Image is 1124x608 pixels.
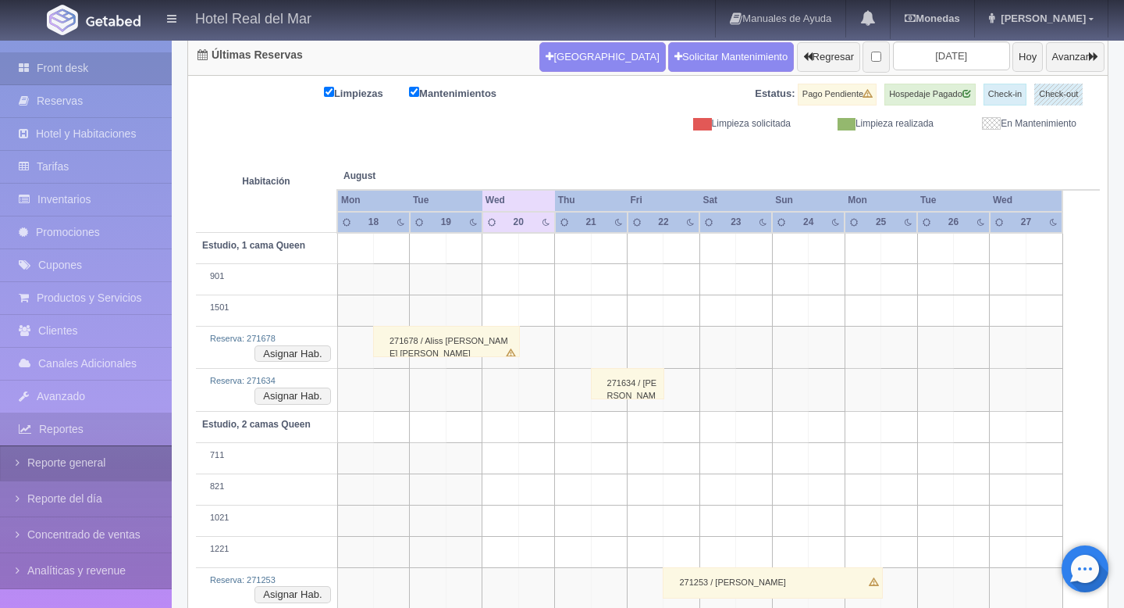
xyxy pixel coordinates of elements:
[1046,42,1104,72] button: Avanzar
[254,345,330,363] button: Asignar Hab.
[755,87,795,102] label: Estatus:
[324,87,334,97] input: Limpiezas
[409,87,419,97] input: Mantenimientos
[254,388,330,405] button: Asignar Hab.
[797,42,860,72] button: Regresar
[373,326,520,357] div: 271678 / Aliss [PERSON_NAME] [PERSON_NAME]
[202,481,331,493] div: 821
[86,15,140,27] img: Getabed
[409,84,520,102] label: Mantenimientos
[997,13,1086,24] span: [PERSON_NAME]
[772,190,845,211] th: Sun
[202,419,311,430] b: Estudio, 2 camas Queen
[1034,84,1083,106] label: Check-out
[917,190,990,211] th: Tue
[945,117,1088,131] div: En Mantenimiento
[202,543,331,556] div: 1221
[983,84,1026,106] label: Check-in
[725,216,747,229] div: 23
[591,368,664,399] div: 271634 / [PERSON_NAME]
[343,170,476,183] span: August
[47,5,78,35] img: Getabed
[802,117,945,131] div: Limpieza realizada
[202,270,331,283] div: 901
[482,190,555,211] th: Wed
[628,190,700,211] th: Fri
[202,449,331,462] div: 711
[210,575,276,585] a: Reserva: 271253
[254,586,330,603] button: Asignar Hab.
[202,302,331,314] div: 1501
[798,84,877,106] label: Pago Pendiente
[943,216,965,229] div: 26
[507,216,529,229] div: 20
[990,190,1062,211] th: Wed
[555,190,628,211] th: Thu
[798,216,820,229] div: 24
[870,216,892,229] div: 25
[202,240,305,251] b: Estudio, 1 cama Queen
[210,376,276,385] a: Reserva: 271634
[197,49,303,61] h4: Últimas Reservas
[210,334,276,343] a: Reserva: 271678
[1016,216,1037,229] div: 27
[699,190,772,211] th: Sat
[363,216,385,229] div: 18
[195,8,311,27] h4: Hotel Real del Mar
[653,216,674,229] div: 22
[436,216,457,229] div: 19
[539,42,665,72] button: [GEOGRAPHIC_DATA]
[410,190,482,211] th: Tue
[580,216,602,229] div: 21
[324,84,407,102] label: Limpiezas
[242,176,290,187] strong: Habitación
[202,512,331,524] div: 1021
[337,190,410,211] th: Mon
[905,13,959,24] b: Monedas
[668,42,794,72] a: Solicitar Mantenimiento
[663,567,883,599] div: 271253 / [PERSON_NAME]
[1012,42,1043,72] button: Hoy
[884,84,976,106] label: Hospedaje Pagado
[845,190,917,211] th: Mon
[660,117,802,131] div: Limpieza solicitada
